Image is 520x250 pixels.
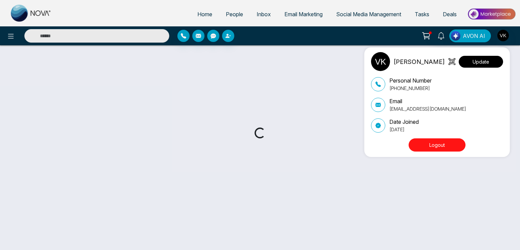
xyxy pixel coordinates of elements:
p: Email [389,97,466,105]
p: [DATE] [389,126,419,133]
p: [PERSON_NAME] [393,57,445,66]
p: [PHONE_NUMBER] [389,85,432,92]
button: Update [459,56,503,68]
button: Logout [409,138,465,152]
p: Date Joined [389,118,419,126]
p: Personal Number [389,76,432,85]
p: [EMAIL_ADDRESS][DOMAIN_NAME] [389,105,466,112]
